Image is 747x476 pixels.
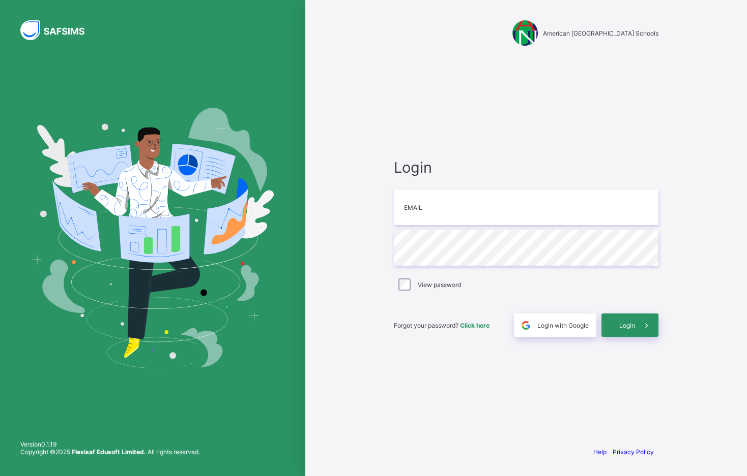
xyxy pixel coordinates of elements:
[20,448,200,456] span: Copyright © 2025 All rights reserved.
[613,448,654,456] a: Privacy Policy
[619,322,635,329] span: Login
[32,108,274,368] img: Hero Image
[20,20,97,40] img: SAFSIMS Logo
[537,322,589,329] span: Login with Google
[593,448,607,456] a: Help
[394,322,490,329] span: Forgot your password?
[418,281,461,289] label: View password
[394,158,658,176] span: Login
[520,320,532,331] img: google.396cfc9801f0270233282035f929180a.svg
[72,448,146,456] strong: Flexisaf Edusoft Limited.
[543,29,658,37] span: American [GEOGRAPHIC_DATA] Schools
[460,322,490,329] a: Click here
[20,440,200,448] span: Version 0.1.19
